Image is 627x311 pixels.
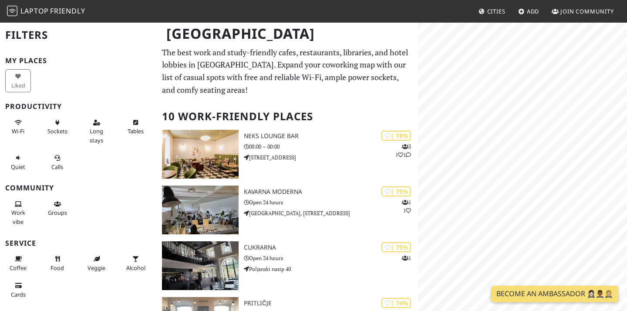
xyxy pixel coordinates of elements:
[402,198,411,215] p: 1 1
[244,198,418,206] p: Open 24 hours
[5,278,31,301] button: Cards
[5,151,31,174] button: Quiet
[157,186,418,234] a: Kavarna Moderna | 75% 11 Kavarna Moderna Open 24 hours [GEOGRAPHIC_DATA], [STREET_ADDRESS]
[244,153,418,162] p: [STREET_ADDRESS]
[162,186,239,234] img: Kavarna Moderna
[5,252,31,275] button: Coffee
[244,254,418,262] p: Open 24 hours
[491,286,618,302] a: Become an Ambassador 🤵🏻‍♀️🤵🏾‍♂️🤵🏼‍♀️
[157,130,418,179] a: Neks Lounge Bar | 78% 311 Neks Lounge Bar 08:00 – 00:00 [STREET_ADDRESS]
[5,115,31,139] button: Wi-Fi
[244,132,418,140] h3: Neks Lounge Bar
[548,3,617,19] a: Join Community
[244,209,418,217] p: [GEOGRAPHIC_DATA], [STREET_ADDRESS]
[11,163,25,171] span: Quiet
[5,197,31,229] button: Work vibe
[560,7,614,15] span: Join Community
[128,127,144,135] span: Work-friendly tables
[11,291,26,298] span: Credit cards
[244,244,418,251] h3: Cukrarna
[88,264,105,272] span: Veggie
[527,7,539,15] span: Add
[381,131,411,141] div: | 78%
[159,22,416,46] h1: [GEOGRAPHIC_DATA]
[44,252,70,275] button: Food
[5,184,152,192] h3: Community
[244,265,418,273] p: Poljanski nasip 40
[47,127,67,135] span: Power sockets
[51,163,63,171] span: Video/audio calls
[162,241,239,290] img: Cukrarna
[381,298,411,308] div: | 74%
[7,6,17,16] img: LaptopFriendly
[475,3,509,19] a: Cities
[84,252,109,275] button: Veggie
[7,4,85,19] a: LaptopFriendly LaptopFriendly
[162,130,239,179] img: Neks Lounge Bar
[244,300,418,307] h3: Pritličje
[123,252,148,275] button: Alcohol
[5,102,152,111] h3: Productivity
[11,209,25,225] span: People working
[126,264,145,272] span: Alcohol
[20,6,49,16] span: Laptop
[157,241,418,290] a: Cukrarna | 75% 1 Cukrarna Open 24 hours Poljanski nasip 40
[244,188,418,196] h3: Kavarna Moderna
[487,7,506,15] span: Cities
[162,46,413,96] p: The best work and study-friendly cafes, restaurants, libraries, and hotel lobbies in [GEOGRAPHIC_...
[381,242,411,252] div: | 75%
[395,142,411,159] p: 3 1 1
[48,209,67,216] span: Group tables
[381,186,411,196] div: | 75%
[44,197,70,220] button: Groups
[10,264,27,272] span: Coffee
[5,22,152,48] h2: Filters
[5,57,152,65] h3: My Places
[50,6,85,16] span: Friendly
[12,127,24,135] span: Stable Wi-Fi
[5,239,152,247] h3: Service
[162,103,413,130] h2: 10 Work-Friendly Places
[51,264,64,272] span: Food
[402,254,411,262] p: 1
[515,3,543,19] a: Add
[90,127,103,144] span: Long stays
[44,151,70,174] button: Calls
[44,115,70,139] button: Sockets
[84,115,109,147] button: Long stays
[244,142,418,151] p: 08:00 – 00:00
[123,115,148,139] button: Tables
